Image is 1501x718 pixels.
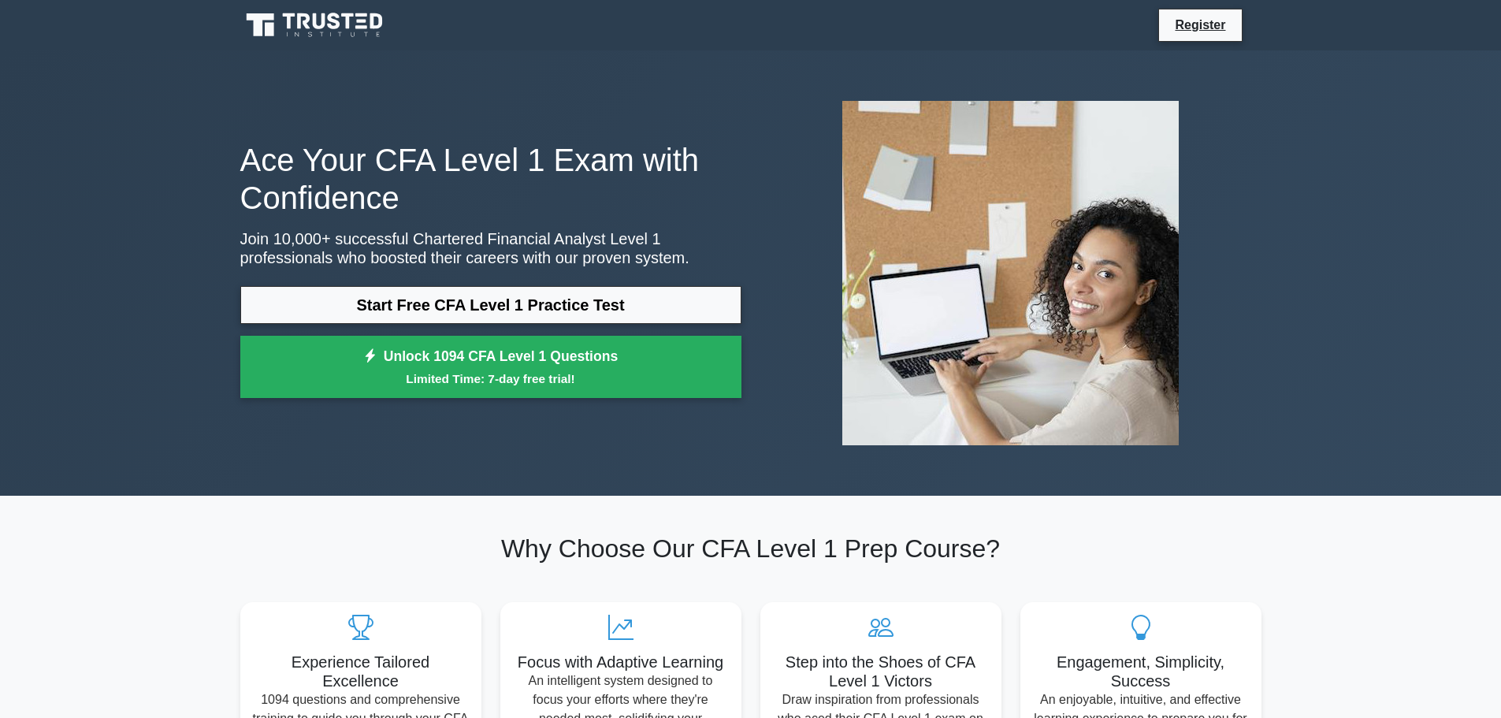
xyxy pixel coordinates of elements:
[1165,15,1235,35] a: Register
[240,534,1261,564] h2: Why Choose Our CFA Level 1 Prep Course?
[260,370,722,388] small: Limited Time: 7-day free trial!
[513,653,729,671] h5: Focus with Adaptive Learning
[240,229,741,267] p: Join 10,000+ successful Chartered Financial Analyst Level 1 professionals who boosted their caree...
[240,141,741,217] h1: Ace Your CFA Level 1 Exam with Confidence
[773,653,989,690] h5: Step into the Shoes of CFA Level 1 Victors
[240,336,741,399] a: Unlock 1094 CFA Level 1 QuestionsLimited Time: 7-day free trial!
[240,286,741,324] a: Start Free CFA Level 1 Practice Test
[253,653,469,690] h5: Experience Tailored Excellence
[1033,653,1249,690] h5: Engagement, Simplicity, Success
